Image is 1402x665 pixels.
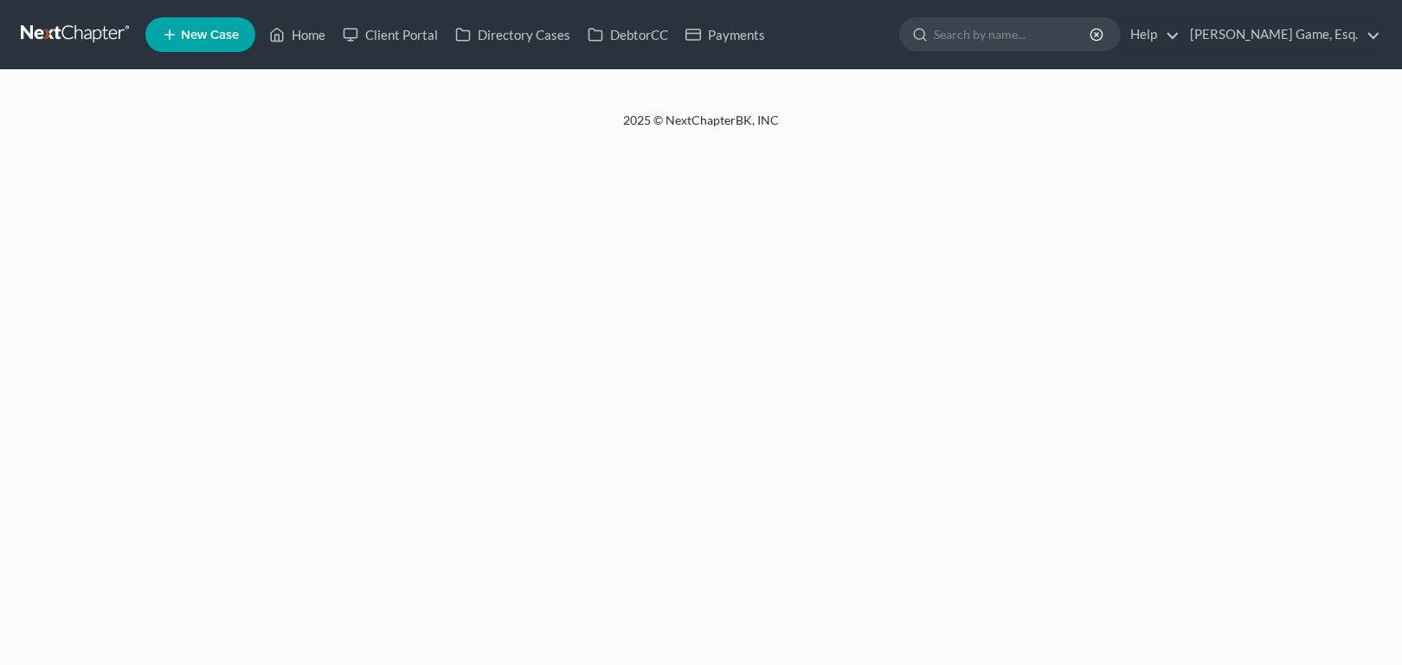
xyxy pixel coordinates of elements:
a: Help [1122,19,1180,50]
input: Search by name... [934,18,1092,50]
div: 2025 © NextChapterBK, INC [208,112,1194,143]
a: Client Portal [334,19,447,50]
a: DebtorCC [579,19,677,50]
a: Home [260,19,334,50]
a: Directory Cases [447,19,579,50]
a: Payments [677,19,774,50]
a: [PERSON_NAME] Game, Esq. [1181,19,1380,50]
span: New Case [181,29,239,42]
